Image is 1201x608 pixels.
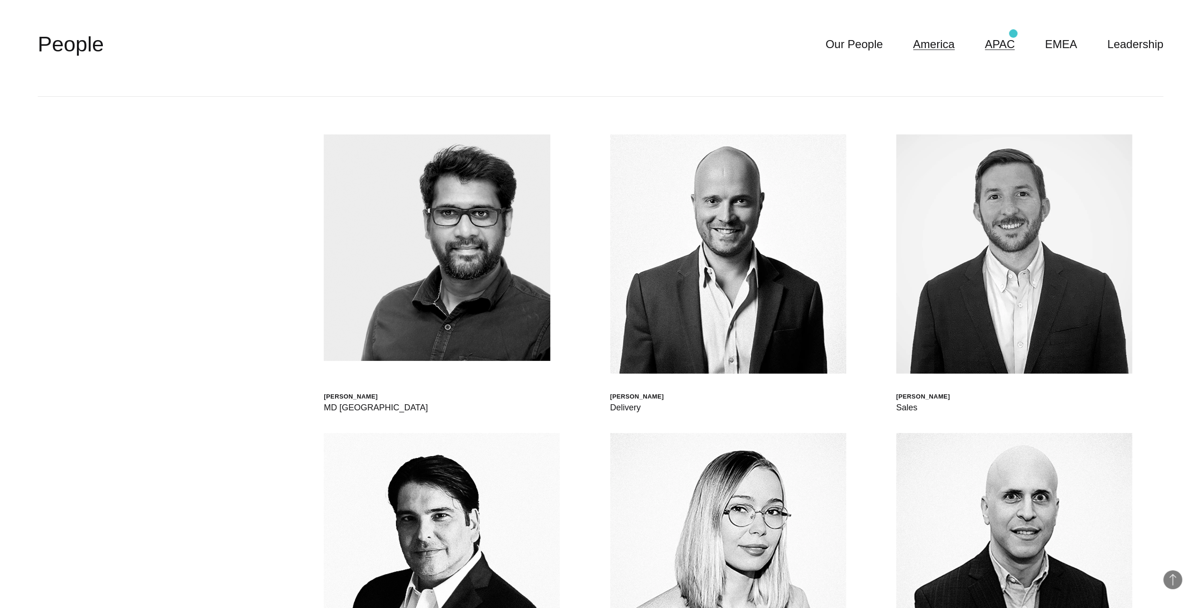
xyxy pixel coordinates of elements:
[38,30,104,58] h2: People
[825,35,882,53] a: Our People
[610,392,664,400] div: [PERSON_NAME]
[610,401,664,414] div: Delivery
[1163,570,1182,589] button: Back to Top
[1045,35,1077,53] a: EMEA
[896,401,950,414] div: Sales
[913,35,955,53] a: America
[896,392,950,400] div: [PERSON_NAME]
[324,392,428,400] div: [PERSON_NAME]
[324,134,550,361] img: Sathish Elumalai
[896,134,1132,374] img: Matthew Schaefer
[610,134,846,374] img: Nick Piper
[1107,35,1163,53] a: Leadership
[324,401,428,414] div: MD [GEOGRAPHIC_DATA]
[985,35,1015,53] a: APAC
